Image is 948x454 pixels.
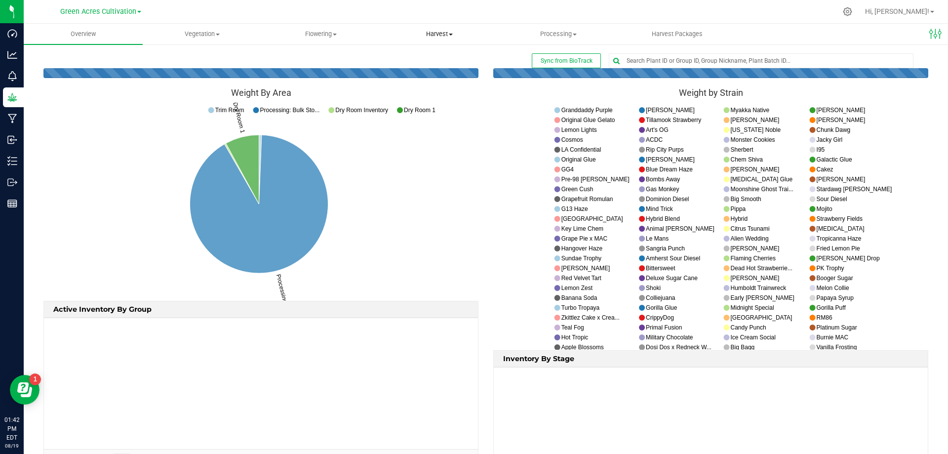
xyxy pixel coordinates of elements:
text: Gorilla Glue [646,304,677,311]
text: ACDC [646,136,663,143]
text: [PERSON_NAME] [731,117,780,124]
span: Inventory by Stage [501,351,577,366]
text: Candy Punch [731,324,766,331]
text: Gorilla Puff [817,304,846,311]
text: Hot Tropic [561,334,589,341]
text: Zkittlez Cake x Crea... [561,314,620,321]
text: Grape Pie x MAC [561,235,608,242]
text: Grapefruit Romulan [561,196,613,203]
text: Melon Collie [817,285,849,291]
inline-svg: Analytics [7,50,17,60]
text: Colliejuana [646,294,675,301]
text: Rip City Purps [646,146,684,153]
p: 01:42 PM EDT [4,415,19,442]
a: Vegetation [143,24,262,44]
text: Blue Dream Haze [646,166,693,173]
text: Military Chocolate [646,334,693,341]
text: Booger Sugar [817,275,853,282]
text: Gas Monkey [646,186,679,193]
div: Weight by Strain [493,88,928,98]
span: Active Inventory by Group [51,301,155,317]
text: Papaya Syrup [817,294,854,301]
text: Galactic Glue [817,156,852,163]
text: GG4 [561,166,574,173]
text: Key Lime Chem [561,225,603,232]
text: Big Bagg [731,344,755,351]
text: [PERSON_NAME] [646,107,695,114]
text: Stardawg [PERSON_NAME] [817,186,892,193]
text: Bombs Away [646,176,680,183]
span: Hi, [PERSON_NAME]! [865,7,929,15]
a: Harvest [380,24,499,44]
text: Green Cush [561,186,593,193]
text: Cakez [817,166,833,173]
text: Apple Blossoms [561,344,604,351]
text: Myakka Native [731,107,770,114]
text: Dosi Dos x Redneck W... [646,344,711,351]
span: Flowering [262,30,380,39]
text: Moonshine Ghost Trai... [731,186,793,193]
text: Original Glue Gelato [561,117,615,124]
text: [PERSON_NAME] [817,117,866,124]
text: [US_STATE] Noble [731,126,781,133]
text: Dry Room Inventory [335,107,388,114]
text: Burnie MAC [817,334,849,341]
span: Harvest [381,30,499,39]
a: Harvest Packages [618,24,737,44]
text: I95 [817,146,825,153]
text: Trim Room [215,107,244,114]
text: RM86 [817,314,832,321]
text: [MEDICAL_DATA] Glue [731,176,793,183]
button: Sync from BioTrack [532,53,601,68]
text: Early [PERSON_NAME] [731,294,794,301]
text: [GEOGRAPHIC_DATA] [561,215,623,222]
iframe: Resource center [10,375,39,405]
text: Cosmos [561,136,583,143]
text: [PERSON_NAME] [646,156,695,163]
text: Lemon Lights [561,126,597,133]
text: Hangover Haze [561,245,603,252]
text: Chunk Dawg [817,126,851,133]
span: Harvest Packages [638,30,716,39]
text: Hybrid Blend [646,215,680,222]
span: Processing [500,30,618,39]
p: 08/19 [4,442,19,450]
inline-svg: Inventory [7,156,17,166]
text: Red Velvet Tart [561,275,602,282]
text: Ice Cream Social [731,334,776,341]
text: [PERSON_NAME] [731,245,780,252]
text: Teal Fog [561,324,584,331]
text: Lemon Zest [561,285,593,291]
text: [PERSON_NAME] [817,176,866,183]
text: Strawberry Fields [817,215,863,222]
text: Vanilla Frosting [817,344,857,351]
text: [PERSON_NAME] [817,107,866,114]
text: Bittersweet [646,265,675,272]
text: Monster Cookies [731,136,775,143]
text: Processing: Bulk Sto... [260,107,320,114]
text: Deluxe Sugar Cane [646,275,698,282]
text: Art's OG [646,126,669,133]
text: [PERSON_NAME] Drop [817,255,880,262]
inline-svg: Manufacturing [7,114,17,124]
text: Pre-98 [PERSON_NAME] [561,176,630,183]
text: CrippyDog [646,314,674,321]
text: Big Smooth [731,196,761,203]
text: Mojito [817,206,832,212]
text: Citrus Tsunami [731,225,770,232]
text: Granddaddy Purple [561,107,613,114]
text: Shoki [646,285,661,291]
text: Banana Soda [561,294,597,301]
text: Turbo Tropaya [561,304,600,311]
inline-svg: Outbound [7,177,17,187]
inline-svg: Inbound [7,135,17,145]
text: Dead Hot Strawberrie... [731,265,792,272]
span: Sync from BioTrack [541,57,592,64]
text: Sour Diesel [817,196,847,203]
text: [MEDICAL_DATA] [817,225,865,232]
text: [GEOGRAPHIC_DATA] [731,314,792,321]
input: Search Plant ID or Group ID, Group Nickname, Plant Batch ID... [609,54,913,68]
text: Fried Lemon Pie [817,245,860,252]
text: Flaming Cherries [731,255,776,262]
